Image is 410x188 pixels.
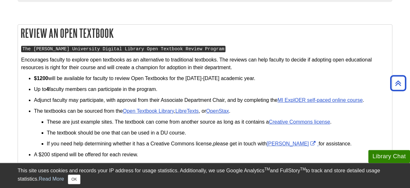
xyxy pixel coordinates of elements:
[175,108,199,114] a: LibreTexts
[18,25,392,42] h2: Review an Open Textbook
[300,167,306,171] sup: TM
[34,76,48,81] strong: $1200
[34,75,389,82] p: will be available for faculty to review Open Textbooks for the [DATE]-[DATE] academic year.
[46,86,49,92] strong: 4
[269,119,330,125] a: Creative Commons license
[47,140,389,148] p: If you need help determining whether it has a Creative Commons license, for assistance.
[277,97,363,103] a: MI ExplOER self-paced online course
[264,167,270,171] sup: TM
[21,46,225,52] kbd: The [PERSON_NAME] University Digital Library Open Textbook Review Program
[47,118,389,126] p: These are just example sites. The textbook can come from another source as long as it contains a .
[388,79,408,87] a: Back to Top
[206,108,229,114] a: OpenStax
[47,129,389,137] p: The textbook should be one that can be used in a DU course.
[18,167,392,184] div: This site uses cookies and records your IP address for usage statistics. Additionally, we use Goo...
[34,107,389,115] p: The textbooks can be sourced from the , , or .
[123,108,174,114] a: Open Textbook Library
[34,96,389,104] p: Adjunct faculty may participate, with approval from their Associate Department Chair, and by comp...
[213,141,317,146] span: please get in touch with
[21,56,389,71] p: Encourages faculty to explore open textbooks as an alternative to traditional textbooks. The revi...
[368,150,410,163] button: Library Chat
[267,141,317,146] a: Link opens in new window
[68,175,80,184] button: Close
[34,162,389,169] p: An additional $100 stipend will be offered if the textbook is adopted for the course.
[39,176,64,182] a: Read More
[34,151,389,159] p: A $200 stipend will be offered for each review.
[34,86,389,93] p: Up to faculty members can participate in the program.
